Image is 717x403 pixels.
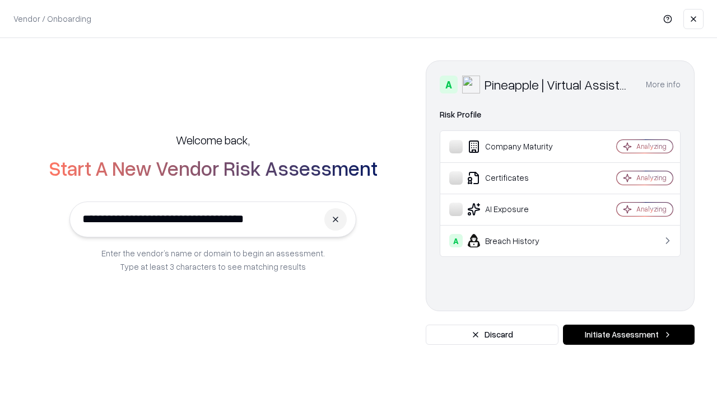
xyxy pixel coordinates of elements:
div: AI Exposure [449,203,583,216]
p: Vendor / Onboarding [13,13,91,25]
button: Discard [426,325,558,345]
p: Enter the vendor’s name or domain to begin an assessment. Type at least 3 characters to see match... [101,246,325,273]
div: Risk Profile [440,108,681,121]
div: Pineapple | Virtual Assistant Agency [485,76,632,93]
div: Breach History [449,234,583,247]
h5: Welcome back, [176,132,250,148]
div: Certificates [449,171,583,185]
h2: Start A New Vendor Risk Assessment [49,157,378,179]
button: More info [646,74,681,95]
button: Initiate Assessment [563,325,695,345]
div: Analyzing [636,173,667,182]
div: A [449,234,463,247]
img: Pineapple | Virtual Assistant Agency [462,76,480,93]
div: Company Maturity [449,140,583,153]
div: Analyzing [636,142,667,151]
div: Analyzing [636,204,667,214]
div: A [440,76,458,93]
